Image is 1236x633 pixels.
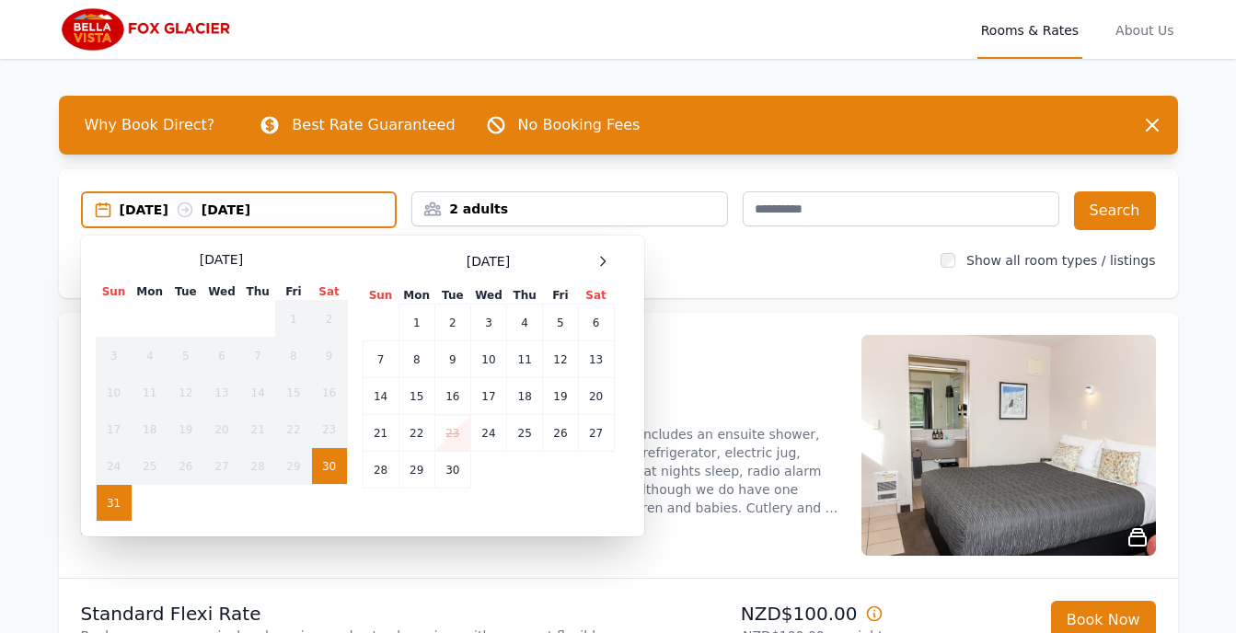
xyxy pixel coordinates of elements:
td: 31 [96,485,132,522]
td: 28 [240,448,276,485]
td: 12 [167,374,203,411]
th: Fri [543,287,578,305]
td: 22 [399,415,434,452]
td: 13 [203,374,239,411]
span: Why Book Direct? [70,107,230,144]
td: 3 [470,305,506,341]
td: 18 [507,378,543,415]
td: 10 [96,374,132,411]
th: Fri [276,283,311,301]
td: 11 [132,374,167,411]
td: 5 [167,338,203,374]
td: 6 [578,305,614,341]
td: 15 [276,374,311,411]
td: 30 [434,452,470,489]
td: 26 [167,448,203,485]
td: 7 [240,338,276,374]
td: 2 [311,301,347,338]
td: 14 [363,378,399,415]
th: Mon [399,287,434,305]
th: Sat [311,283,347,301]
td: 18 [132,411,167,448]
td: 27 [578,415,614,452]
div: [DATE] [DATE] [120,201,396,219]
td: 11 [507,341,543,378]
td: 6 [203,338,239,374]
td: 14 [240,374,276,411]
td: 4 [132,338,167,374]
th: Tue [167,283,203,301]
p: NZD$100.00 [626,601,884,627]
td: 4 [507,305,543,341]
td: 1 [276,301,311,338]
th: Sun [363,287,399,305]
div: 2 adults [412,200,727,218]
td: 28 [363,452,399,489]
th: Wed [203,283,239,301]
td: 3 [96,338,132,374]
td: 16 [311,374,347,411]
th: Sat [578,287,614,305]
td: 21 [240,411,276,448]
p: No Booking Fees [518,114,641,136]
th: Thu [507,287,543,305]
td: 23 [434,415,470,452]
td: 13 [578,341,614,378]
td: 9 [311,338,347,374]
td: 20 [578,378,614,415]
td: 1 [399,305,434,341]
img: Bella Vista Fox Glacier [59,7,236,52]
td: 19 [167,411,203,448]
td: 7 [363,341,399,378]
th: Thu [240,283,276,301]
td: 29 [276,448,311,485]
td: 5 [543,305,578,341]
td: 9 [434,341,470,378]
p: Standard Flexi Rate [81,601,611,627]
span: [DATE] [467,252,510,270]
td: 24 [470,415,506,452]
td: 15 [399,378,434,415]
th: Tue [434,287,470,305]
td: 21 [363,415,399,452]
td: 20 [203,411,239,448]
td: 2 [434,305,470,341]
td: 17 [470,378,506,415]
td: 10 [470,341,506,378]
td: 17 [96,411,132,448]
td: 27 [203,448,239,485]
label: Show all room types / listings [966,253,1155,268]
td: 25 [132,448,167,485]
button: Search [1074,191,1156,230]
td: 12 [543,341,578,378]
th: Wed [470,287,506,305]
span: [DATE] [200,250,243,269]
td: 8 [399,341,434,378]
th: Mon [132,283,167,301]
td: 30 [311,448,347,485]
td: 8 [276,338,311,374]
p: Best Rate Guaranteed [292,114,455,136]
td: 23 [311,411,347,448]
td: 22 [276,411,311,448]
td: 19 [543,378,578,415]
td: 29 [399,452,434,489]
td: 25 [507,415,543,452]
td: 24 [96,448,132,485]
td: 26 [543,415,578,452]
th: Sun [96,283,132,301]
td: 16 [434,378,470,415]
